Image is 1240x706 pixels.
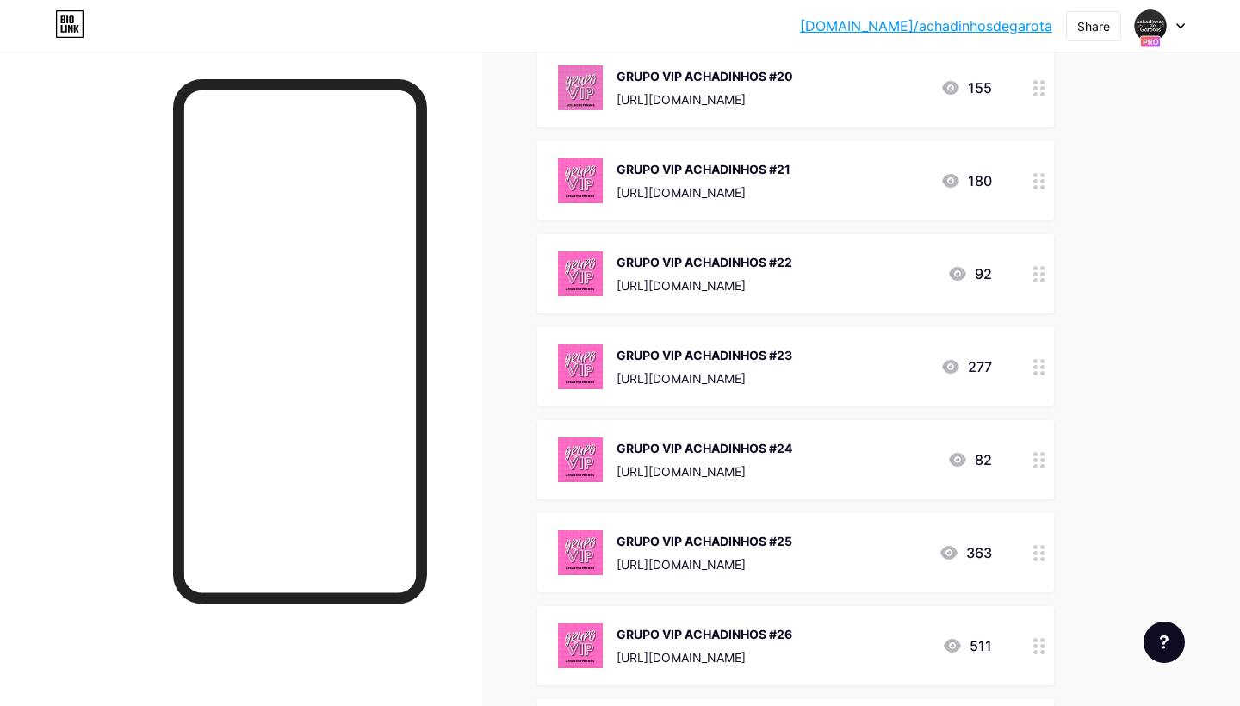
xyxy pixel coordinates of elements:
[617,90,793,108] div: [URL][DOMAIN_NAME]
[617,346,792,364] div: GRUPO VIP ACHADINHOS #23
[1077,17,1110,35] div: Share
[947,263,992,284] div: 92
[558,344,603,389] img: GRUPO VIP ACHADINHOS #23
[558,65,603,110] img: GRUPO VIP ACHADINHOS #20
[617,253,792,271] div: GRUPO VIP ACHADINHOS #22
[940,356,992,377] div: 277
[617,369,792,387] div: [URL][DOMAIN_NAME]
[940,170,992,191] div: 180
[617,532,792,550] div: GRUPO VIP ACHADINHOS #25
[947,449,992,470] div: 82
[800,15,1052,36] a: [DOMAIN_NAME]/achadinhosdegarota
[617,648,792,666] div: [URL][DOMAIN_NAME]
[617,67,793,85] div: GRUPO VIP ACHADINHOS #20
[558,251,603,296] img: GRUPO VIP ACHADINHOS #22
[940,77,992,98] div: 155
[617,439,792,457] div: GRUPO VIP ACHADINHOS #24
[1134,9,1167,42] img: achadinhosdegarota
[942,635,992,656] div: 511
[617,625,792,643] div: GRUPO VIP ACHADINHOS #26
[617,183,790,201] div: [URL][DOMAIN_NAME]
[558,158,603,203] img: GRUPO VIP ACHADINHOS #21
[617,462,792,480] div: [URL][DOMAIN_NAME]
[617,555,792,573] div: [URL][DOMAIN_NAME]
[617,160,790,178] div: GRUPO VIP ACHADINHOS #21
[558,530,603,575] img: GRUPO VIP ACHADINHOS #25
[558,623,603,668] img: GRUPO VIP ACHADINHOS #26
[939,542,992,563] div: 363
[558,437,603,482] img: GRUPO VIP ACHADINHOS #24
[617,276,792,294] div: [URL][DOMAIN_NAME]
